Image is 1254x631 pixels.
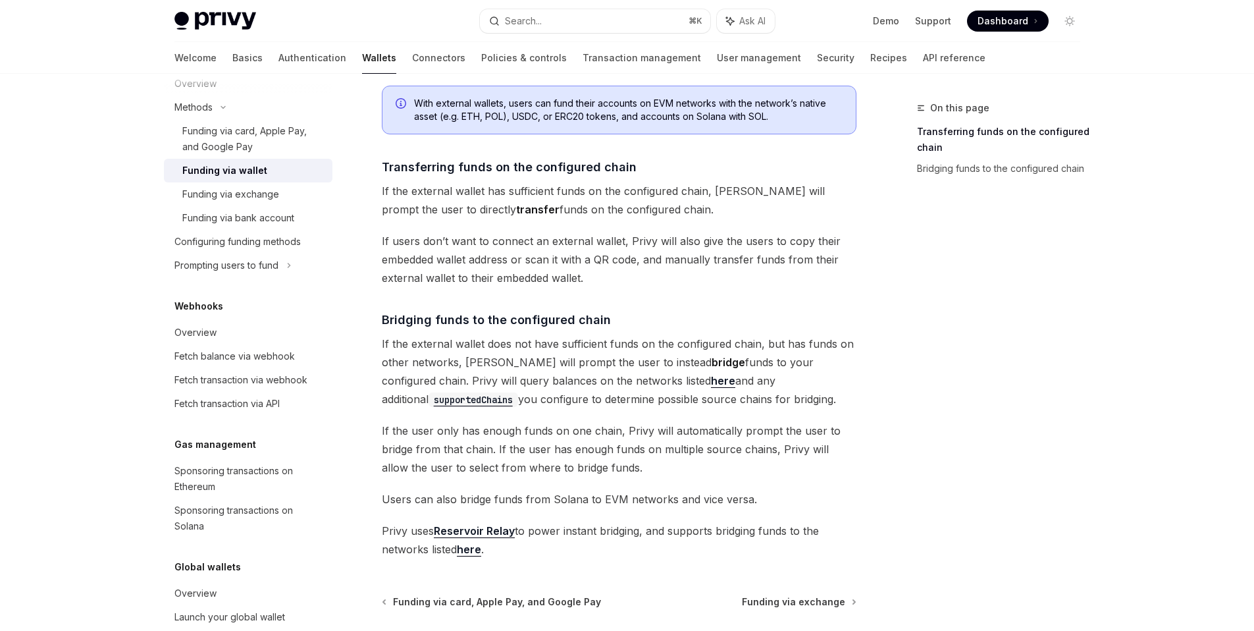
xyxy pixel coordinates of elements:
[382,490,856,508] span: Users can also bridge funds from Solana to EVM networks and vice versa.
[174,42,217,74] a: Welcome
[164,119,332,159] a: Funding via card, Apple Pay, and Google Pay
[717,9,775,33] button: Ask AI
[712,356,745,369] strong: bridge
[434,524,515,538] a: Reservoir Relay
[164,582,332,605] a: Overview
[711,374,735,388] a: here
[174,298,223,314] h5: Webhooks
[457,543,481,557] a: here
[382,422,856,477] span: If the user only has enough funds on one chain, Privy will automatically prompt the user to bridg...
[382,522,856,559] span: Privy uses to power instant bridging, and supports bridging funds to the networks listed .
[967,11,1049,32] a: Dashboard
[174,396,280,412] div: Fetch transaction via API
[383,595,601,609] a: Funding via card, Apple Pay, and Google Pay
[870,42,907,74] a: Recipes
[182,123,325,155] div: Funding via card, Apple Pay, and Google Pay
[164,605,332,629] a: Launch your global wallet
[414,97,843,123] span: With external wallets, users can fund their accounts on EVM networks with the network’s native as...
[583,42,701,74] a: Transaction management
[917,158,1091,179] a: Bridging funds to the configured chain
[742,595,855,609] a: Funding via exchange
[174,559,241,575] h5: Global wallets
[516,203,560,216] strong: transfer
[164,182,332,206] a: Funding via exchange
[164,392,332,416] a: Fetch transaction via API
[978,14,1028,28] span: Dashboard
[164,321,332,344] a: Overview
[174,12,256,30] img: light logo
[429,393,518,406] a: supportedChains
[164,159,332,182] a: Funding via wallet
[174,609,285,625] div: Launch your global wallet
[174,258,278,273] div: Prompting users to fund
[393,595,601,609] span: Funding via card, Apple Pay, and Google Pay
[917,121,1091,158] a: Transferring funds on the configured chain
[278,42,346,74] a: Authentication
[164,230,332,254] a: Configuring funding methods
[689,16,702,26] span: ⌘ K
[164,499,332,538] a: Sponsoring transactions on Solana
[164,206,332,230] a: Funding via bank account
[481,42,567,74] a: Policies & controls
[174,234,301,250] div: Configuring funding methods
[182,186,279,202] div: Funding via exchange
[382,182,856,219] span: If the external wallet has sufficient funds on the configured chain, [PERSON_NAME] will prompt th...
[930,100,989,116] span: On this page
[164,368,332,392] a: Fetch transaction via webhook
[717,42,801,74] a: User management
[182,210,294,226] div: Funding via bank account
[915,14,951,28] a: Support
[742,595,845,609] span: Funding via exchange
[739,14,766,28] span: Ask AI
[396,98,409,111] svg: Info
[232,42,263,74] a: Basics
[480,9,710,33] button: Search...⌘K
[174,437,256,453] h5: Gas management
[362,42,396,74] a: Wallets
[505,13,542,29] div: Search...
[164,459,332,499] a: Sponsoring transactions on Ethereum
[1059,11,1080,32] button: Toggle dark mode
[182,163,267,178] div: Funding via wallet
[382,311,611,329] span: Bridging funds to the configured chain
[873,14,899,28] a: Demo
[382,158,637,176] span: Transferring funds on the configured chain
[923,42,985,74] a: API reference
[174,463,325,495] div: Sponsoring transactions on Ethereum
[174,372,307,388] div: Fetch transaction via webhook
[412,42,465,74] a: Connectors
[174,503,325,534] div: Sponsoring transactions on Solana
[174,586,217,601] div: Overview
[382,232,856,287] span: If users don’t want to connect an external wallet, Privy will also give the users to copy their e...
[429,393,518,407] code: supportedChains
[174,99,213,115] div: Methods
[174,325,217,341] div: Overview
[164,344,332,368] a: Fetch balance via webhook
[817,42,854,74] a: Security
[174,348,295,364] div: Fetch balance via webhook
[382,335,856,408] span: If the external wallet does not have sufficient funds on the configured chain, but has funds on o...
